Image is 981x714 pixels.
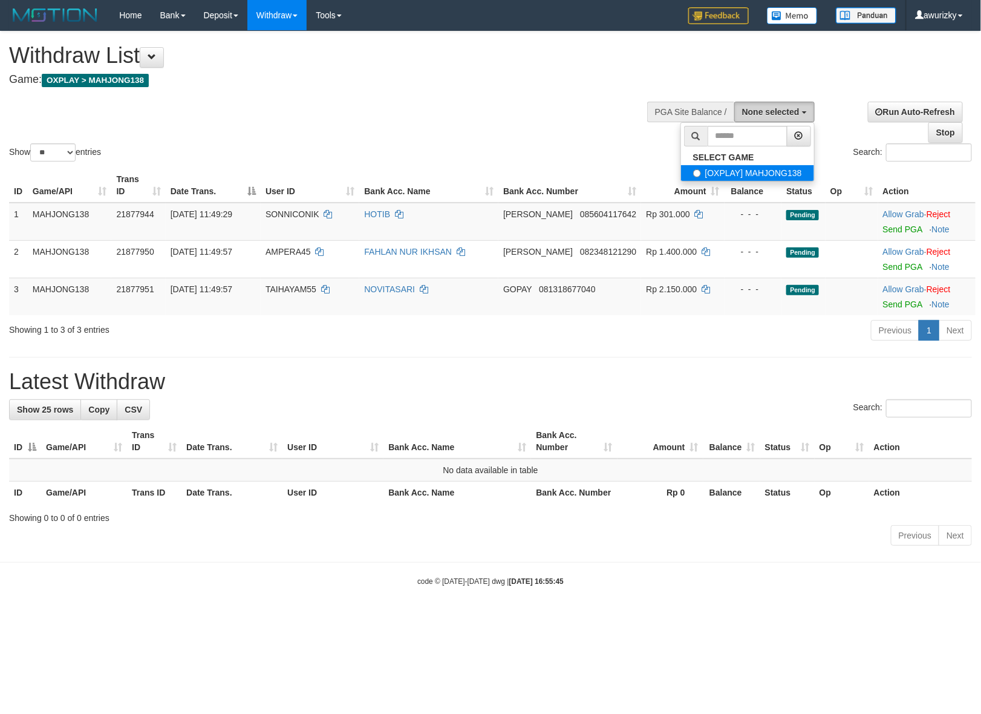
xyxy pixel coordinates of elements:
[878,240,976,278] td: ·
[681,149,814,165] a: SELECT GAME
[781,168,826,203] th: Status
[939,525,972,546] a: Next
[9,168,28,203] th: ID
[703,482,760,504] th: Balance
[9,507,972,524] div: Showing 0 to 0 of 0 entries
[9,399,81,420] a: Show 25 rows
[618,482,703,504] th: Rp 0
[647,102,734,122] div: PGA Site Balance /
[688,7,749,24] img: Feedback.jpg
[883,209,924,219] a: Allow Grab
[786,247,819,258] span: Pending
[927,209,951,219] a: Reject
[932,300,950,309] a: Note
[729,208,777,220] div: - - -
[932,224,950,234] a: Note
[9,370,972,394] h1: Latest Withdraw
[883,224,922,234] a: Send PGA
[42,74,149,87] span: OXPLAY > MAHJONG138
[886,143,972,162] input: Search:
[266,209,319,219] span: SONNICONIK
[703,424,760,459] th: Balance: activate to sort column ascending
[883,300,922,309] a: Send PGA
[853,143,972,162] label: Search:
[9,203,28,241] td: 1
[786,210,819,220] span: Pending
[509,577,564,586] strong: [DATE] 16:55:45
[41,424,127,459] th: Game/API: activate to sort column ascending
[266,284,316,294] span: TAIHAYAM55
[853,399,972,418] label: Search:
[868,102,963,122] a: Run Auto-Refresh
[878,168,976,203] th: Action
[181,482,282,504] th: Date Trans.
[28,168,112,203] th: Game/API: activate to sort column ascending
[364,284,415,294] a: NOVITASARI
[261,168,359,203] th: User ID: activate to sort column ascending
[871,320,919,341] a: Previous
[282,424,383,459] th: User ID: activate to sort column ascending
[503,209,573,219] span: [PERSON_NAME]
[883,284,927,294] span: ·
[88,405,109,414] span: Copy
[760,424,815,459] th: Status: activate to sort column ascending
[760,482,815,504] th: Status
[266,247,311,257] span: AMPERA45
[928,122,963,143] a: Stop
[171,284,232,294] span: [DATE] 11:49:57
[9,44,642,68] h1: Withdraw List
[836,7,896,24] img: panduan.png
[693,152,754,162] b: SELECT GAME
[878,278,976,315] td: ·
[17,405,73,414] span: Show 25 rows
[498,168,641,203] th: Bank Acc. Number: activate to sort column ascending
[125,405,142,414] span: CSV
[826,168,878,203] th: Op: activate to sort column ascending
[725,168,782,203] th: Balance
[171,247,232,257] span: [DATE] 11:49:57
[646,209,689,219] span: Rp 301.000
[939,320,972,341] a: Next
[28,278,112,315] td: MAHJONG138
[883,262,922,272] a: Send PGA
[9,143,101,162] label: Show entries
[531,424,617,459] th: Bank Acc. Number: activate to sort column ascending
[531,482,617,504] th: Bank Acc. Number
[171,209,232,219] span: [DATE] 11:49:29
[919,320,939,341] a: 1
[646,284,697,294] span: Rp 2.150.000
[116,209,154,219] span: 21877944
[359,168,498,203] th: Bank Acc. Name: activate to sort column ascending
[693,169,701,177] input: [OXPLAY] MAHJONG138
[166,168,261,203] th: Date Trans.: activate to sort column descending
[127,482,181,504] th: Trans ID
[9,459,972,482] td: No data available in table
[9,240,28,278] td: 2
[9,74,642,86] h4: Game:
[883,247,924,257] a: Allow Grab
[364,209,390,219] a: HOTIB
[681,165,814,181] label: [OXPLAY] MAHJONG138
[767,7,818,24] img: Button%20Memo.svg
[9,482,41,504] th: ID
[539,284,595,294] span: Copy 081318677040 to clipboard
[28,203,112,241] td: MAHJONG138
[786,285,819,295] span: Pending
[364,247,452,257] a: FAHLAN NUR IKHSAN
[815,424,869,459] th: Op: activate to sort column ascending
[383,482,531,504] th: Bank Acc. Name
[883,284,924,294] a: Allow Grab
[117,399,150,420] a: CSV
[891,525,939,546] a: Previous
[80,399,117,420] a: Copy
[734,102,815,122] button: None selected
[282,482,383,504] th: User ID
[886,399,972,418] input: Search:
[742,107,800,117] span: None selected
[927,247,951,257] a: Reject
[878,203,976,241] td: ·
[30,143,76,162] select: Showentries
[869,482,972,504] th: Action
[9,319,400,336] div: Showing 1 to 3 of 3 entries
[503,247,573,257] span: [PERSON_NAME]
